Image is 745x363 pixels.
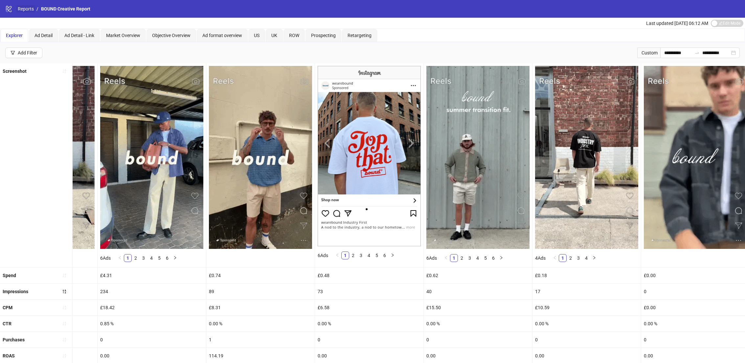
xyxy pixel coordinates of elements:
div: Add Filter [18,50,37,55]
b: CTR [3,321,11,326]
img: Screenshot 120230185218100173 [426,66,530,249]
div: £15.50 [424,300,532,315]
span: ROW [289,33,299,38]
span: left [118,256,122,260]
span: 6 Ads [318,253,328,258]
a: 2 [350,252,357,259]
li: 4 [147,254,155,262]
span: swap-right [694,50,700,55]
span: 6 Ads [100,255,111,261]
div: £0.74 [206,268,315,283]
li: Next Page [171,254,179,262]
div: 73 [315,284,423,299]
li: 4 [474,254,482,262]
li: 2 [132,254,140,262]
li: 3 [140,254,147,262]
b: Impressions [3,289,28,294]
div: £4.31 [98,268,206,283]
span: US [254,33,260,38]
a: 5 [482,254,489,262]
a: 4 [365,252,372,259]
li: 2 [349,252,357,259]
span: left [444,256,448,260]
div: 17 [532,284,641,299]
a: 2 [132,254,139,262]
b: Spend [3,273,16,278]
a: 4 [583,254,590,262]
li: / [36,5,38,12]
button: right [389,252,396,259]
b: Screenshot [3,69,27,74]
a: 3 [357,252,365,259]
a: 3 [575,254,582,262]
div: 89 [206,284,315,299]
span: left [553,256,557,260]
li: Previous Page [333,252,341,259]
button: left [333,252,341,259]
b: CPM [3,305,12,310]
div: 0.00 % [532,316,641,332]
div: 1 [206,332,315,348]
span: filter [11,50,15,55]
a: 2 [567,254,574,262]
span: sort-ascending [62,337,67,342]
span: sort-ascending [62,69,67,73]
li: 5 [373,252,381,259]
li: 3 [575,254,582,262]
span: left [335,253,339,257]
img: Screenshot 120230068765950173 [209,66,312,249]
li: 2 [567,254,575,262]
button: left [442,254,450,262]
div: £0.48 [315,268,423,283]
div: 0.00 % [315,316,423,332]
li: Next Page [590,254,598,262]
button: right [590,254,598,262]
span: 4 Ads [535,255,546,261]
b: ROAS [3,353,15,358]
a: 1 [342,252,349,259]
b: Purchases [3,337,25,342]
button: right [497,254,505,262]
li: 5 [482,254,489,262]
img: Screenshot 120230069549700173 [318,66,421,246]
li: Previous Page [442,254,450,262]
span: to [694,50,700,55]
div: £10.59 [532,300,641,315]
li: 6 [489,254,497,262]
a: 1 [450,254,458,262]
span: sort-ascending [62,353,67,358]
li: 3 [466,254,474,262]
a: 3 [466,254,473,262]
a: 4 [474,254,481,262]
span: Prospecting [311,33,336,38]
span: BOUND Creative Report [41,6,90,11]
li: 1 [341,252,349,259]
li: 1 [559,254,567,262]
img: Screenshot 120230070215200173 [100,66,203,249]
div: 0.00 % [206,316,315,332]
div: 40 [424,284,532,299]
button: left [116,254,124,262]
a: 6 [164,254,171,262]
a: 4 [148,254,155,262]
button: Add Filter [5,48,42,58]
span: UK [271,33,277,38]
div: 234 [98,284,206,299]
span: sort-descending [62,289,67,294]
div: 0 [98,332,206,348]
span: Ad Detail - Link [64,33,94,38]
span: Retargeting [348,33,372,38]
li: 4 [582,254,590,262]
img: Screenshot 120230070187220173 [535,66,638,249]
button: left [551,254,559,262]
span: sort-ascending [62,273,67,278]
span: 6 Ads [426,255,437,261]
span: Market Overview [106,33,140,38]
li: Next Page [389,252,396,259]
div: 0.85 % [98,316,206,332]
li: 2 [458,254,466,262]
div: 0.00 % [424,316,532,332]
li: 4 [365,252,373,259]
a: 6 [381,252,388,259]
span: right [173,256,177,260]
